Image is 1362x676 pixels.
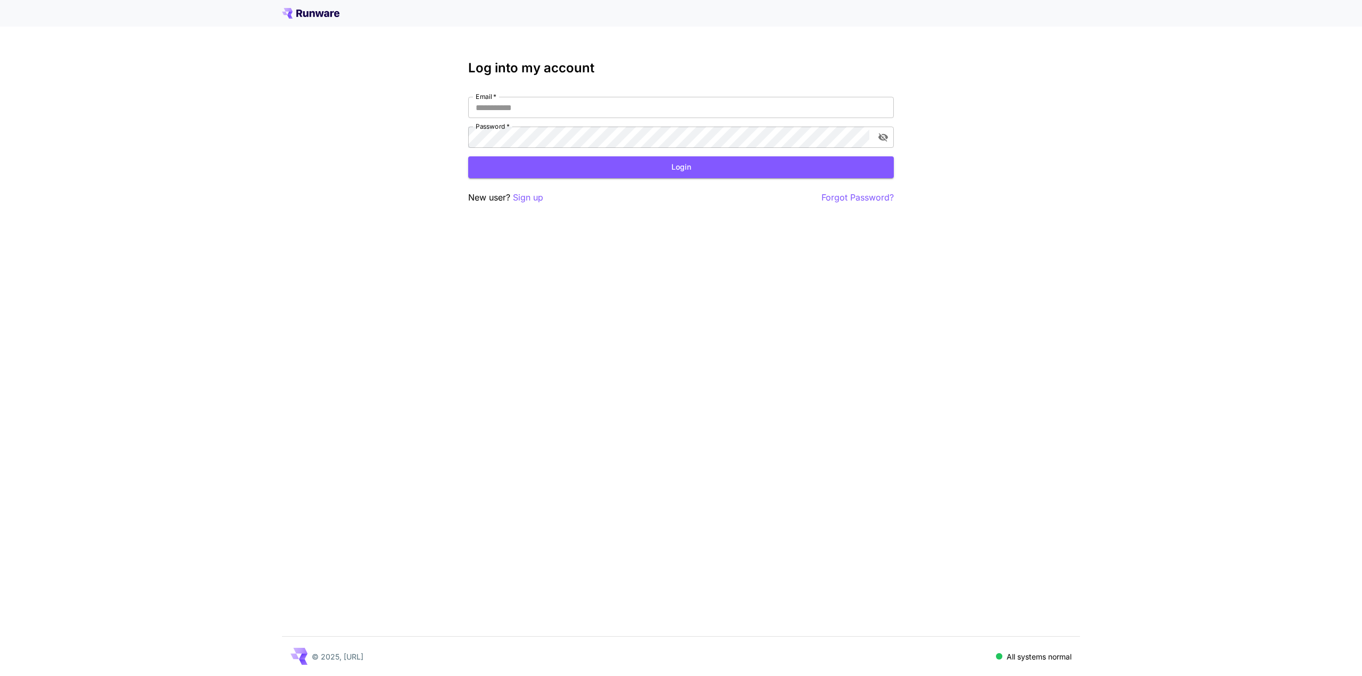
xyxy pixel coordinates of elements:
[476,92,496,101] label: Email
[476,122,510,131] label: Password
[468,191,543,204] p: New user?
[513,191,543,204] button: Sign up
[821,191,894,204] button: Forgot Password?
[874,128,893,147] button: toggle password visibility
[312,651,363,662] p: © 2025, [URL]
[1007,651,1072,662] p: All systems normal
[468,61,894,76] h3: Log into my account
[468,156,894,178] button: Login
